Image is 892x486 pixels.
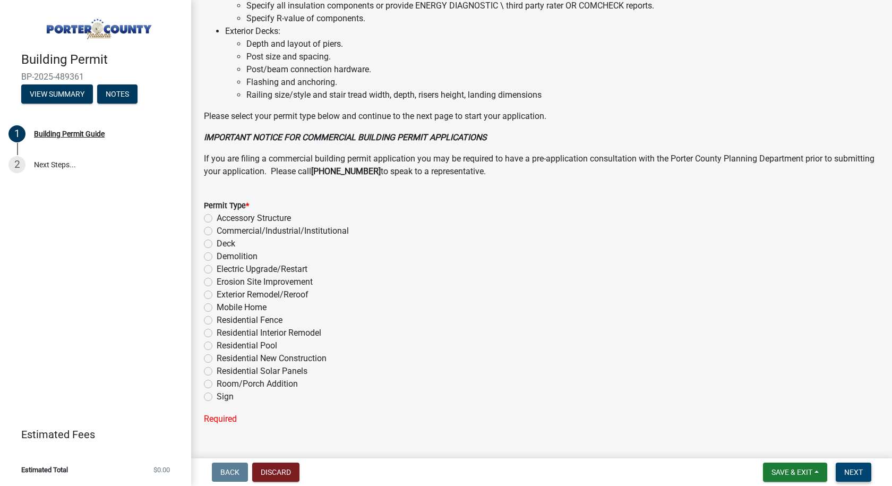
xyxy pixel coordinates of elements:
label: Permit Type [204,202,249,210]
div: Building Permit Guide [34,130,105,138]
p: Please select your permit type below and continue to the next page to start your application. [204,110,879,123]
li: Flashing and anchoring. [246,76,879,89]
button: Discard [252,463,299,482]
label: Mobile Home [217,301,267,314]
label: Residential New Construction [217,352,327,365]
li: Depth and layout of piers. [246,38,879,50]
label: Accessory Structure [217,212,291,225]
li: Post/beam connection hardware. [246,63,879,76]
label: Sign [217,390,234,403]
button: Save & Exit [763,463,827,482]
div: 1 [8,125,25,142]
label: Room/Porch Addition [217,378,298,390]
span: Back [220,468,239,476]
span: Save & Exit [771,468,812,476]
button: Back [212,463,248,482]
label: Electric Upgrade/Restart [217,263,307,276]
button: View Summary [21,84,93,104]
button: Next [836,463,871,482]
label: Exterior Remodel/Reroof [217,288,308,301]
label: Erosion Site Improvement [217,276,313,288]
wm-modal-confirm: Notes [97,90,138,99]
wm-modal-confirm: Summary [21,90,93,99]
li: Post size and spacing. [246,50,879,63]
strong: [PHONE_NUMBER] [311,166,381,176]
a: Estimated Fees [8,424,174,445]
span: Next [844,468,863,476]
li: Specify R-value of components. [246,12,879,25]
button: Notes [97,84,138,104]
label: Residential Fence [217,314,282,327]
label: Deck [217,237,235,250]
span: $0.00 [153,466,170,473]
p: If you are filing a commercial building permit application you may be required to have a pre-appl... [204,152,879,178]
label: Residential Solar Panels [217,365,307,378]
span: Estimated Total [21,466,68,473]
strong: IMPORTANT NOTICE FOR COMMERCIAL BUILDING PERMIT APPLICATIONS [204,132,487,142]
img: Porter County, Indiana [21,11,174,41]
label: Residential Interior Remodel [217,327,321,339]
label: Demolition [217,250,258,263]
h4: Building Permit [21,52,183,67]
div: 2 [8,156,25,173]
span: BP-2025-489361 [21,72,170,82]
label: Residential Pool [217,339,277,352]
li: Exterior Decks: [225,25,879,101]
li: Railing size/style and stair tread width, depth, risers height, landing dimensions [246,89,879,101]
div: Required [204,413,879,425]
label: Commercial/Industrial/Institutional [217,225,349,237]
